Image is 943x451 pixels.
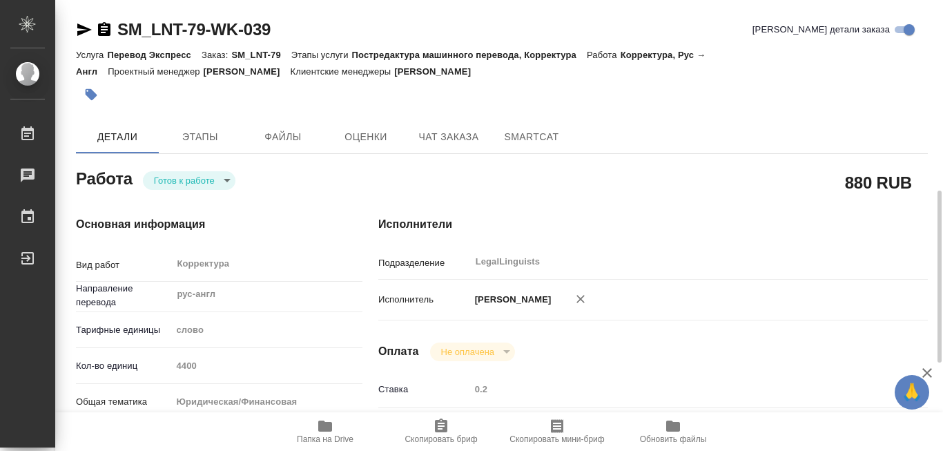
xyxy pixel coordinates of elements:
[895,375,929,410] button: 🙏
[509,434,604,444] span: Скопировать мини-бриф
[378,293,470,307] p: Исполнитель
[752,23,890,37] span: [PERSON_NAME] детали заказа
[143,171,235,190] div: Готов к работе
[76,79,106,110] button: Добавить тэг
[76,323,171,337] p: Тарифные единицы
[378,383,470,396] p: Ставка
[76,165,133,190] h2: Работа
[587,50,621,60] p: Работа
[352,50,587,60] p: Постредактура машинного перевода, Корректура
[171,356,362,376] input: Пустое поле
[470,379,882,399] input: Пустое поле
[250,128,316,146] span: Файлы
[171,318,362,342] div: слово
[84,128,150,146] span: Детали
[76,359,171,373] p: Кол-во единиц
[107,50,202,60] p: Перевод Экспресс
[297,434,353,444] span: Папка на Drive
[378,216,928,233] h4: Исполнители
[615,412,731,451] button: Обновить файлы
[267,412,383,451] button: Папка на Drive
[845,171,912,194] h2: 880 RUB
[333,128,399,146] span: Оценки
[900,378,924,407] span: 🙏
[416,128,482,146] span: Чат заказа
[231,50,291,60] p: SM_LNT-79
[291,50,352,60] p: Этапы услуги
[565,284,596,314] button: Удалить исполнителя
[108,66,203,77] p: Проектный менеджер
[470,293,552,307] p: [PERSON_NAME]
[394,66,481,77] p: [PERSON_NAME]
[202,50,231,60] p: Заказ:
[499,412,615,451] button: Скопировать мини-бриф
[640,434,707,444] span: Обновить файлы
[76,50,107,60] p: Услуга
[167,128,233,146] span: Этапы
[383,412,499,451] button: Скопировать бриф
[76,216,323,233] h4: Основная информация
[204,66,291,77] p: [PERSON_NAME]
[171,390,362,414] div: Юридическая/Финансовая
[76,258,171,272] p: Вид работ
[430,343,515,361] div: Готов к работе
[437,346,498,358] button: Не оплачена
[76,21,93,38] button: Скопировать ссылку для ЯМессенджера
[150,175,219,186] button: Готов к работе
[405,434,477,444] span: Скопировать бриф
[378,256,470,270] p: Подразделение
[117,20,271,39] a: SM_LNT-79-WK-039
[76,282,171,309] p: Направление перевода
[498,128,565,146] span: SmartCat
[291,66,395,77] p: Клиентские менеджеры
[96,21,113,38] button: Скопировать ссылку
[378,343,419,360] h4: Оплата
[76,395,171,409] p: Общая тематика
